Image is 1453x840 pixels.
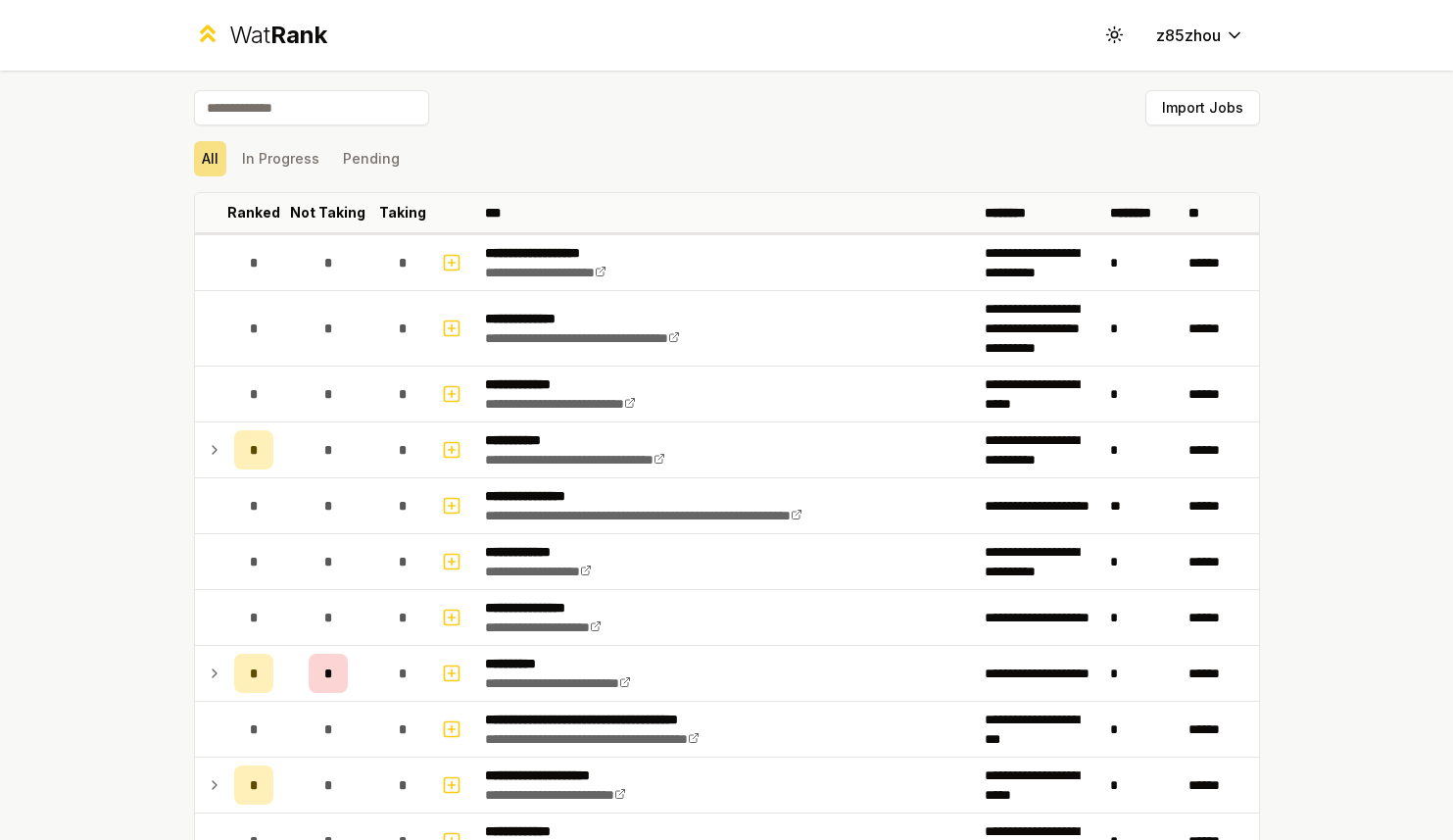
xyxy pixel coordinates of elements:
div: Wat [229,20,327,51]
a: WatRank [194,20,328,51]
p: Ranked [227,203,280,222]
span: z85zhou [1156,24,1221,47]
button: z85zhou [1140,18,1260,53]
span: Rank [270,21,327,49]
button: Pending [335,141,408,176]
p: Taking [379,203,426,222]
button: All [194,141,226,176]
p: Not Taking [290,203,365,222]
button: Import Jobs [1145,90,1260,125]
button: In Progress [234,141,327,176]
